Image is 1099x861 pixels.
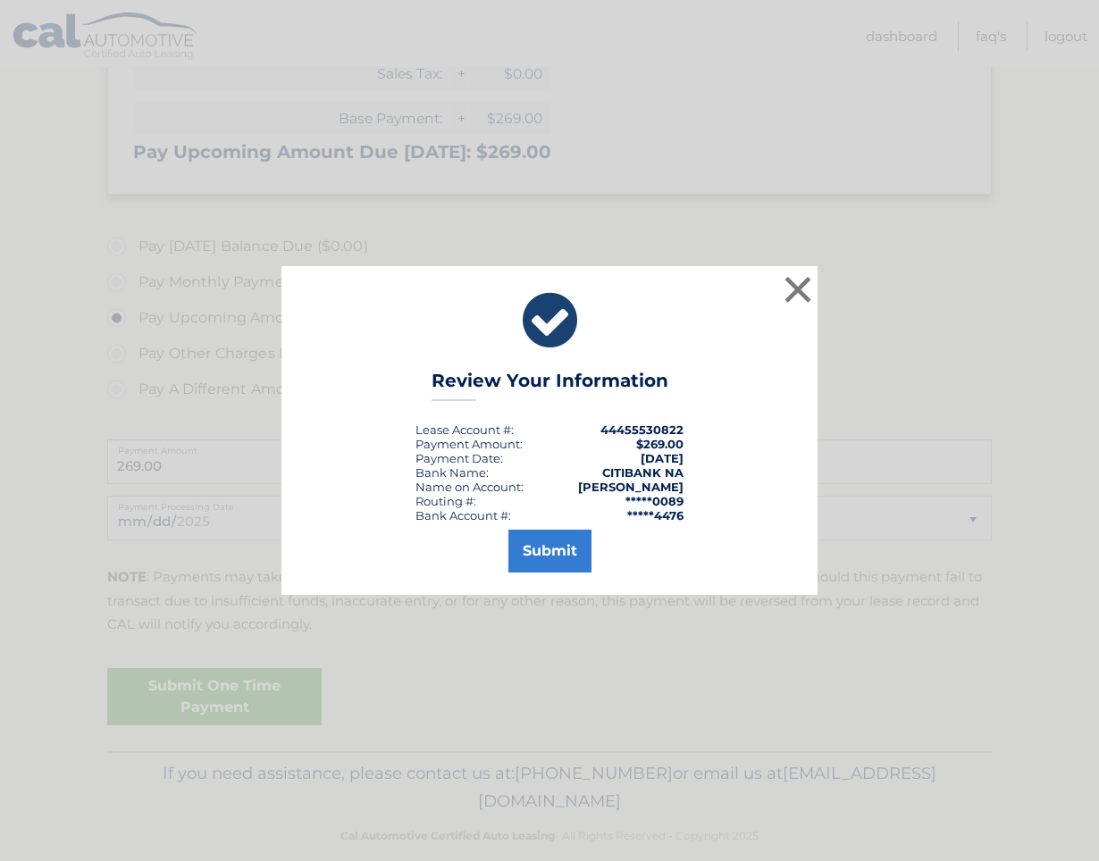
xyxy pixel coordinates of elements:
[508,530,591,573] button: Submit
[415,451,500,465] span: Payment Date
[415,451,503,465] div: :
[415,437,523,451] div: Payment Amount:
[415,494,476,508] div: Routing #:
[636,437,684,451] span: $269.00
[415,480,524,494] div: Name on Account:
[415,508,511,522] div: Bank Account #:
[432,370,668,401] h3: Review Your Information
[578,480,684,494] strong: [PERSON_NAME]
[415,422,514,437] div: Lease Account #:
[641,451,684,465] span: [DATE]
[602,465,684,480] strong: CITIBANK NA
[415,465,489,480] div: Bank Name:
[780,272,816,307] button: ×
[600,422,684,437] strong: 44455530822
